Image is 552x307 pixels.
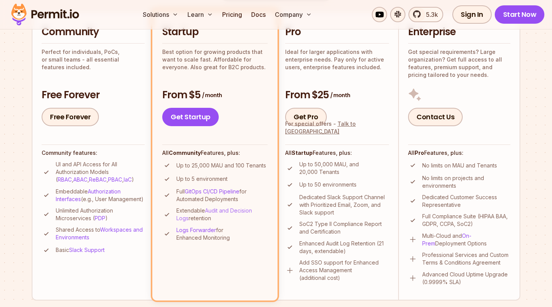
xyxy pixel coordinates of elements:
[162,149,268,157] h4: All Features, plus:
[176,207,252,221] a: Audit and Decision Logs
[176,162,266,169] p: Up to 25,000 MAU and 100 Tenants
[42,108,99,126] a: Free Forever
[285,48,389,71] p: Ideal for larger applications with enterprise needs. Pay only for active users, enterprise featur...
[422,232,510,247] p: Multi-Cloud and Deployment Options
[422,251,510,266] p: Professional Services and Custom Terms & Conditions Agreement
[56,188,121,202] a: Authorization Interfaces
[408,48,510,79] p: Got special requirements? Large organization? Get full access to all features, premium support, a...
[176,207,268,222] p: Extendable retention
[95,215,105,221] a: PDP
[299,240,389,255] p: Enhanced Audit Log Retention (21 days, extendable)
[292,149,313,156] strong: Startup
[219,7,245,22] a: Pricing
[42,149,145,157] h4: Community features:
[140,7,181,22] button: Solutions
[299,161,389,176] p: Up to 50,000 MAU, and 20,000 Tenants
[422,213,510,228] p: Full Compliance Suite (HIPAA BAA, GDPR, CCPA, SoC2)
[124,176,132,183] a: IaC
[330,91,350,99] span: / month
[108,176,122,183] a: PBAC
[299,193,389,216] p: Dedicated Slack Support Channel with Prioritized Email, Zoom, and Slack support
[73,176,87,183] a: ABAC
[422,271,510,286] p: Advanced Cloud Uptime Upgrade (0.9999% SLA)
[56,161,145,184] p: UI and API Access for All Authorization Models ( , , , , )
[285,120,389,135] div: For special offers -
[408,25,510,39] h2: Enterprise
[422,162,497,169] p: No limits on MAU and Tenants
[422,232,471,247] a: On-Prem
[56,188,145,203] p: Embeddable (e.g., User Management)
[408,108,463,126] a: Contact Us
[185,188,239,195] a: GitOps CI/CD Pipeline
[176,188,268,203] p: Full for Automated Deployments
[42,25,145,39] h2: Community
[169,149,201,156] strong: Community
[285,108,327,126] a: Get Pro
[408,7,443,22] a: 5.3k
[42,48,145,71] p: Perfect for individuals, PoCs, or small teams - all essential features included.
[299,259,389,282] p: Add SSO support for Enhanced Access Management (additional cost)
[285,88,389,102] h3: From $25
[495,5,545,24] a: Start Now
[162,48,268,71] p: Best option for growing products that want to scale fast. Affordable for everyone. Also great for...
[89,176,107,183] a: ReBAC
[8,2,82,28] img: Permit logo
[299,181,357,188] p: Up to 50 environments
[285,149,389,157] h4: All Features, plus:
[415,149,424,156] strong: Pro
[56,246,105,254] p: Basic
[176,175,228,183] p: Up to 5 environment
[299,220,389,236] p: SoC2 Type II Compliance Report and Certification
[176,226,268,242] p: for Enhanced Monitoring
[58,176,72,183] a: RBAC
[248,7,269,22] a: Docs
[202,91,222,99] span: / month
[56,207,145,222] p: Unlimited Authorization Microservices ( )
[162,25,268,39] h2: Startup
[285,25,389,39] h2: Pro
[408,149,510,157] h4: All Features, plus:
[421,10,438,19] span: 5.3k
[422,174,510,190] p: No limits on projects and environments
[162,108,219,126] a: Get Startup
[42,88,145,102] h3: Free Forever
[162,88,268,102] h3: From $5
[184,7,216,22] button: Learn
[422,193,510,209] p: Dedicated Customer Success Representative
[452,5,492,24] a: Sign In
[56,226,145,241] p: Shared Access to
[272,7,315,22] button: Company
[176,227,216,233] a: Logs Forwarder
[69,247,105,253] a: Slack Support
